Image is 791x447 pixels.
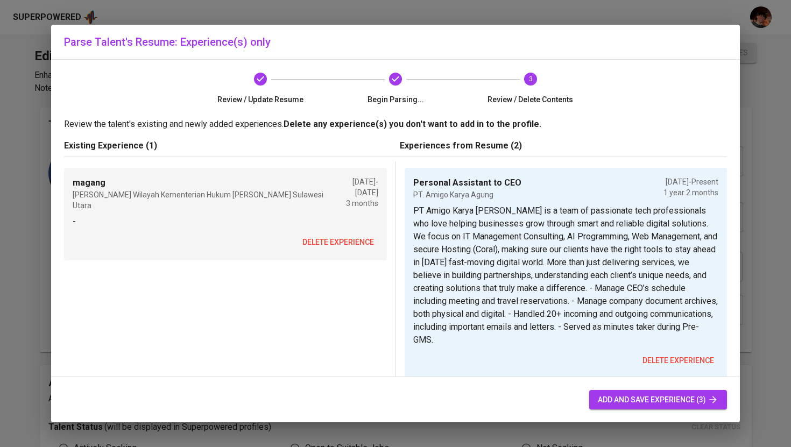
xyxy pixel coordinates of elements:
[64,118,727,131] p: Review the talent's existing and newly added experiences.
[638,351,718,371] button: delete experience
[73,189,331,211] p: [PERSON_NAME] Wilayah Kementerian Hukum [PERSON_NAME] Sulawesi Utara
[413,189,521,200] p: PT. Amigo Karya Agung
[298,232,378,252] button: delete experience
[663,176,718,187] p: [DATE] - Present
[302,236,374,249] span: delete experience
[413,204,718,346] p: PT Amigo Karya [PERSON_NAME] is a team of passionate tech professionals who love helping business...
[64,139,391,152] p: Existing Experience (1)
[589,390,727,410] button: add and save experience (3)
[467,94,594,105] span: Review / Delete Contents
[400,139,727,152] p: Experiences from Resume (2)
[284,119,541,129] b: Delete any experience(s) you don't want to add in to the profile.
[413,176,521,189] p: Personal Assistant to CEO
[331,176,378,198] p: [DATE] - [DATE]
[331,198,378,209] p: 3 months
[598,393,718,407] span: add and save experience (3)
[73,215,378,228] p: -
[73,176,331,189] p: magang
[197,94,324,105] span: Review / Update Resume
[642,354,714,367] span: delete experience
[333,94,459,105] span: Begin Parsing...
[663,187,718,198] p: 1 year 2 months
[528,75,532,83] text: 3
[64,33,727,51] h6: Parse Talent's Resume: Experience(s) only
